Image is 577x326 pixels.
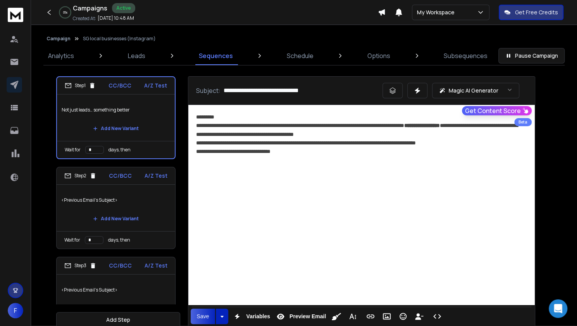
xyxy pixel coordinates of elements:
p: 0 % [63,10,67,15]
div: Step 2 [64,172,96,179]
button: Emoticons [396,309,410,324]
p: days, then [109,147,131,153]
button: Pause Campaign [498,48,565,63]
button: Variables [230,309,272,324]
div: Step 3 [64,262,96,269]
p: <Previous Email's Subject> [61,279,171,301]
span: Variables [245,313,272,320]
button: Insert Image (Ctrl+P) [379,309,394,324]
p: CC/BCC [109,262,132,269]
div: Beta [514,118,532,126]
p: Wait for [64,237,80,243]
button: More Text [345,309,360,324]
p: My Workspace [417,9,458,16]
a: Options [362,46,394,65]
li: Step1CC/BCCA/Z TestNot just leads… something betterAdd New VariantWait fordays, then [56,76,176,159]
p: Magic AI Generator [449,87,498,94]
img: logo [8,8,23,22]
button: Add New Variant [87,211,145,226]
p: Subsequences [444,51,487,60]
p: Analytics [48,51,74,60]
div: Active [112,3,135,13]
button: Insert Unsubscribe Link [412,309,427,324]
a: Sequences [194,46,238,65]
button: F [8,303,23,318]
p: CC/BCC [109,82,131,89]
a: Subsequences [439,46,492,65]
button: Code View [430,309,444,324]
button: Insert Link (Ctrl+K) [363,309,378,324]
div: Open Intercom Messenger [549,299,567,318]
button: Clean HTML [329,309,344,324]
button: Preview Email [273,309,327,324]
p: Sequences [199,51,233,60]
p: A/Z Test [145,262,167,269]
button: Campaign [47,36,71,42]
span: Preview Email [288,313,327,320]
p: Leads [128,51,145,60]
p: Schedule [287,51,313,60]
button: Get Free Credits [499,5,563,20]
button: Add New Variant [87,301,145,316]
p: [DATE] 10:48 AM [98,15,134,21]
li: Step3CC/BCCA/Z Test<Previous Email's Subject>Add New Variant [56,257,176,321]
button: Save [191,309,215,324]
button: Magic AI Generator [432,83,519,98]
p: days, then [108,237,130,243]
p: Subject: [196,86,220,95]
p: Wait for [65,147,81,153]
p: CC/BCC [109,172,132,180]
a: Leads [123,46,150,65]
h1: Campaigns [73,3,107,13]
button: Add New Variant [87,121,145,136]
a: Schedule [282,46,318,65]
p: A/Z Test [145,172,167,180]
button: Get Content Score [462,106,532,115]
p: Options [367,51,390,60]
p: <Previous Email's Subject> [61,189,171,211]
p: Created At: [73,15,96,22]
p: A/Z Test [144,82,167,89]
p: SG local businesses (Instagram) [83,36,156,42]
a: Analytics [43,46,79,65]
p: Not just leads… something better [62,99,170,121]
div: Step 1 [65,82,96,89]
p: Get Free Credits [515,9,558,16]
li: Step2CC/BCCA/Z Test<Previous Email's Subject>Add New VariantWait fordays, then [56,167,176,249]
